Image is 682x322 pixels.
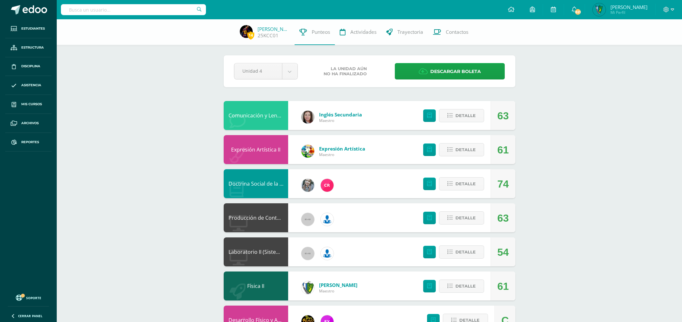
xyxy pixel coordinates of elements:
a: Estructura [5,38,52,57]
span: Detalle [455,212,476,224]
a: Inglés Secundaria [319,111,362,118]
span: Archivos [21,121,39,126]
span: Detalle [455,110,476,122]
span: Soporte [26,296,41,300]
button: Detalle [439,177,484,190]
span: 14 [247,31,254,39]
a: Trayectoria [381,19,428,45]
span: Mis cursos [21,102,42,107]
a: Mis cursos [5,95,52,114]
img: cba4c69ace659ae4cf02a5761d9a2473.png [301,179,314,192]
span: Asistencia [21,83,41,88]
a: Descargar boleta [395,63,505,79]
button: Detalle [439,109,484,122]
div: 61 [497,135,509,164]
div: Producción de Contenidos Digitales [224,203,288,232]
span: La unidad aún no ha finalizado [324,66,367,77]
div: 63 [497,101,509,130]
span: Reportes [21,140,39,145]
a: Doctrina Social de la [DEMOGRAPHIC_DATA] [229,180,335,187]
span: Descargar boleta [430,64,481,79]
div: Doctrina Social de la Iglesia [224,169,288,198]
img: 60x60 [301,247,314,260]
a: [PERSON_NAME] [258,26,290,32]
div: 61 [497,272,509,301]
img: 1b281a8218983e455f0ded11b96ffc56.png [593,3,606,16]
img: 159e24a6ecedfdf8f489544946a573f0.png [301,145,314,158]
a: Física II [247,282,264,290]
span: Estudiantes [21,26,45,31]
div: 63 [497,204,509,233]
button: Detalle [439,211,484,225]
img: 1e26687f261d44f246eaf5750538126e.png [240,25,253,38]
button: Detalle [439,143,484,156]
a: Laboratorio II (Sistema Operativo Macintoch) [229,248,337,255]
span: Detalle [455,178,476,190]
span: Contactos [446,29,468,35]
span: Detalle [455,280,476,292]
button: Detalle [439,280,484,293]
a: Asistencia [5,76,52,95]
div: Laboratorio II (Sistema Operativo Macintoch) [224,237,288,266]
a: Reportes [5,133,52,152]
span: Estructura [21,45,44,50]
span: Maestro [319,288,357,294]
img: 8af0450cf43d44e38c4a1497329761f3.png [301,111,314,124]
span: Detalle [455,246,476,258]
div: Comunicación y Lenguaje L3 Inglés [224,101,288,130]
span: Unidad 4 [242,63,274,78]
a: Expresión Artística II [231,146,280,153]
a: Archivos [5,114,52,133]
a: 25KCC01 [258,32,278,39]
span: [PERSON_NAME] [610,4,648,10]
span: Detalle [455,144,476,156]
button: Detalle [439,245,484,259]
a: Punteos [295,19,335,45]
a: Contactos [428,19,473,45]
a: Expresión Artística [319,145,365,152]
img: 6ed6846fa57649245178fca9fc9a58dd.png [321,247,334,260]
div: Física II [224,271,288,300]
img: d7d6d148f6dec277cbaab50fee73caa7.png [301,281,314,294]
span: Disciplina [21,64,40,69]
a: Producción de Contenidos Digitales [229,214,316,221]
input: Busca un usuario... [61,4,206,15]
a: Unidad 4 [234,63,297,79]
span: Cerrar panel [18,314,43,318]
img: 6ed6846fa57649245178fca9fc9a58dd.png [321,213,334,226]
img: 866c3f3dc5f3efb798120d7ad13644d9.png [321,179,334,192]
div: 74 [497,170,509,198]
a: Actividades [335,19,381,45]
a: Estudiantes [5,19,52,38]
span: Actividades [350,29,376,35]
span: Punteos [312,29,330,35]
img: 60x60 [301,213,314,226]
a: Comunicación y Lenguaje L3 Inglés [229,112,313,119]
a: [PERSON_NAME] [319,282,357,288]
span: Mi Perfil [610,10,648,15]
span: Trayectoria [397,29,423,35]
span: Maestro [319,152,365,157]
a: Soporte [8,293,49,302]
span: Maestro [319,118,362,123]
a: Disciplina [5,57,52,76]
span: 821 [574,8,581,15]
div: 54 [497,238,509,267]
div: Expresión Artística II [224,135,288,164]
